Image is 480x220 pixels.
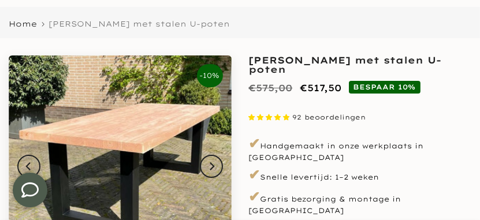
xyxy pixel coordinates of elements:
[249,113,293,121] span: 4.87 stars
[1,161,59,219] iframe: toggle-frame
[249,188,261,205] span: ✔
[249,187,472,216] p: Gratis bezorging & montage in [GEOGRAPHIC_DATA]
[249,135,261,152] span: ✔
[9,20,37,28] a: Home
[249,134,472,163] p: Handgemaakt in onze werkplaats in [GEOGRAPHIC_DATA]
[249,82,293,94] del: €575,00
[349,81,421,94] span: BESPAAR 10%
[200,155,223,178] button: Next
[249,165,472,185] p: Snelle levertijd: 1–2 weken
[249,166,261,183] span: ✔
[293,113,366,121] span: 92 beoordelingen
[17,155,40,178] button: Previous
[249,55,472,74] h1: [PERSON_NAME] met stalen U-poten
[49,19,230,28] span: [PERSON_NAME] met stalen U-poten
[300,80,342,96] ins: €517,50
